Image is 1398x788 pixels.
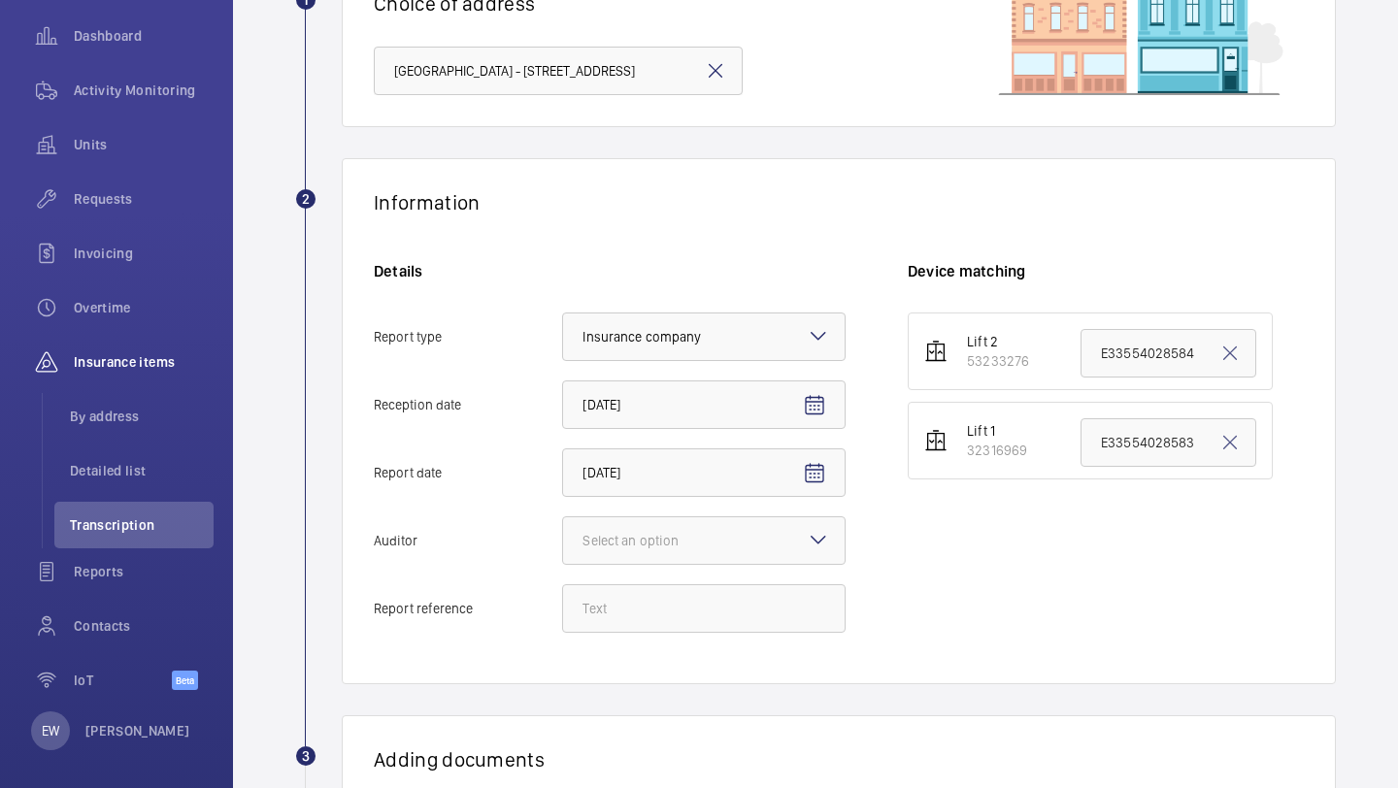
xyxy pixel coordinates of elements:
[70,515,214,535] span: Transcription
[374,398,562,411] span: Reception date
[791,382,838,429] button: Open calendar
[967,351,1029,371] div: 53233276
[74,352,214,372] span: Insurance items
[374,261,846,281] h6: Details
[374,190,480,214] h1: Information
[74,671,172,690] span: IoT
[562,584,846,633] input: Report reference
[967,332,1029,351] div: Lift 2
[74,26,214,46] span: Dashboard
[374,602,562,615] span: Report reference
[42,721,59,740] p: EW
[374,47,743,95] input: Type the address
[74,81,214,100] span: Activity Monitoring
[924,340,948,363] img: elevator.svg
[374,747,1304,772] h1: Adding documents
[967,441,1027,460] div: 32316969
[562,380,846,429] input: Reception dateOpen calendar
[967,421,1027,441] div: Lift 1
[74,562,214,581] span: Reports
[791,450,838,497] button: Open calendar
[582,531,727,550] div: Select an option
[85,721,190,740] p: [PERSON_NAME]
[74,616,214,636] span: Contacts
[908,261,1304,281] h6: Device matching
[70,407,214,426] span: By address
[374,466,562,479] span: Report date
[582,329,701,345] span: Insurance company
[374,534,562,547] span: Auditor
[172,671,198,690] span: Beta
[924,429,948,452] img: elevator.svg
[74,189,214,209] span: Requests
[374,330,562,344] span: Report type
[74,135,214,154] span: Units
[74,244,214,263] span: Invoicing
[70,461,214,480] span: Detailed list
[296,746,316,766] div: 3
[1081,329,1256,378] input: Ref. appearing on the document
[1081,418,1256,467] input: Ref. appearing on the document
[296,189,316,209] div: 2
[562,448,846,497] input: Report dateOpen calendar
[74,298,214,317] span: Overtime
